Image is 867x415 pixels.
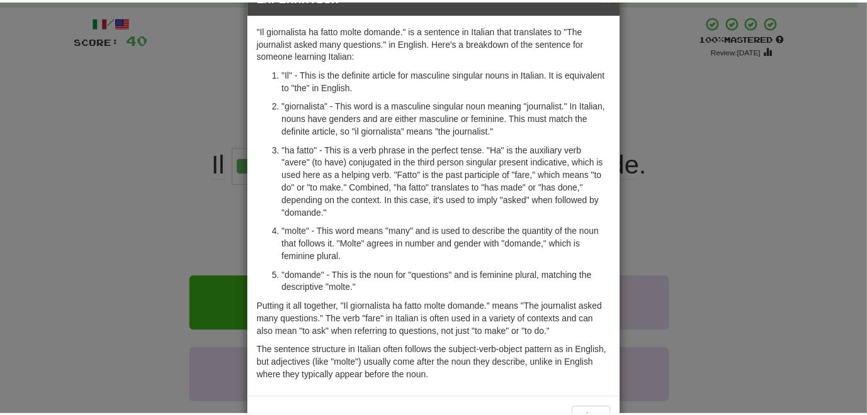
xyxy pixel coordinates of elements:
p: "Il giornalista ha fatto molte domande." is a sentence in Italian that translates to "The journal... [259,23,617,61]
p: The sentence structure in Italian often follows the subject-verb-object pattern as in English, bu... [259,344,617,382]
p: "giornalista" - This word is a masculine singular noun meaning "journalist." In Italian, nouns ha... [285,99,617,136]
p: "molte" - This word means "many" and is used to describe the quantity of the noun that follows it... [285,224,617,262]
p: Putting it all together, "Il giornalista ha fatto molte domande." means "The journalist asked man... [259,300,617,338]
p: "ha fatto" - This is a verb phrase in the perfect tense. "Ha" is the auxiliary verb "avere" (to h... [285,143,617,218]
p: "Il" - This is the definite article for masculine singular nouns in Italian. It is equivalent to ... [285,67,617,92]
p: "domande" - This is the noun for "questions" and is feminine plural, matching the descriptive "mo... [285,268,617,294]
